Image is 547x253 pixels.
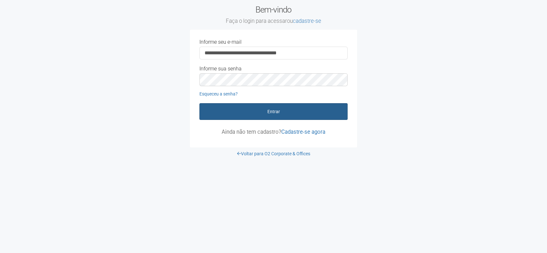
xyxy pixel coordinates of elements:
h2: Bem-vindo [190,5,357,25]
a: Esqueceu a senha? [199,91,238,96]
a: Cadastre-se agora [281,129,325,135]
label: Informe sua senha [199,66,242,72]
small: Faça o login para acessar [190,18,357,25]
span: ou [287,18,321,24]
a: cadastre-se [293,18,321,24]
button: Entrar [199,103,348,120]
label: Informe seu e-mail [199,39,242,45]
a: Voltar para O2 Corporate & Offices [237,151,310,156]
p: Ainda não tem cadastro? [199,129,348,135]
